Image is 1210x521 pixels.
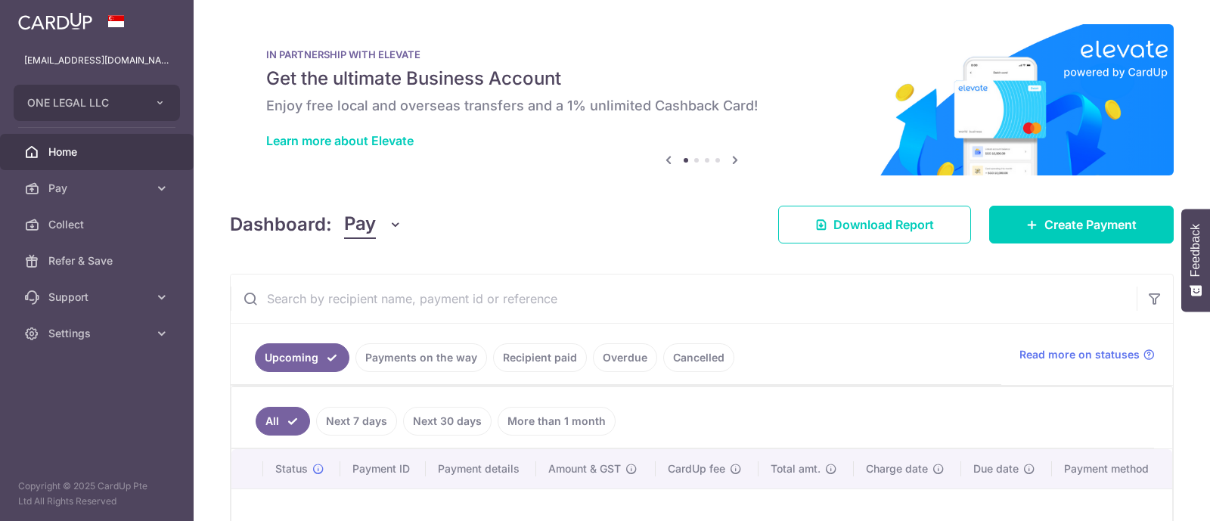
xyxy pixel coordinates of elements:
span: ONE LEGAL LLC [27,95,139,110]
button: Feedback - Show survey [1181,209,1210,312]
a: Payments on the way [355,343,487,372]
a: Next 7 days [316,407,397,436]
th: Payment details [426,449,537,488]
span: Amount & GST [548,461,621,476]
span: Refer & Save [48,253,148,268]
h6: Enjoy free local and overseas transfers and a 1% unlimited Cashback Card! [266,97,1137,115]
span: CardUp fee [668,461,725,476]
button: ONE LEGAL LLC [14,85,180,121]
a: All [256,407,310,436]
a: Create Payment [989,206,1174,243]
a: Recipient paid [493,343,587,372]
span: Settings [48,326,148,341]
span: Due date [973,461,1019,476]
span: Status [275,461,308,476]
button: Pay [344,210,402,239]
span: Download Report [833,216,934,234]
span: Create Payment [1044,216,1137,234]
th: Payment ID [340,449,426,488]
input: Search by recipient name, payment id or reference [231,274,1137,323]
img: CardUp [18,12,92,30]
img: Renovation banner [230,24,1174,175]
a: Next 30 days [403,407,492,436]
a: Download Report [778,206,971,243]
a: Cancelled [663,343,734,372]
span: Charge date [866,461,928,476]
span: Support [48,290,148,305]
span: Feedback [1189,224,1202,277]
p: [EMAIL_ADDRESS][DOMAIN_NAME] [24,53,169,68]
a: Learn more about Elevate [266,133,414,148]
h4: Dashboard: [230,211,332,238]
span: Pay [344,210,376,239]
p: IN PARTNERSHIP WITH ELEVATE [266,48,1137,60]
span: Home [48,144,148,160]
th: Payment method [1052,449,1172,488]
h5: Get the ultimate Business Account [266,67,1137,91]
a: Overdue [593,343,657,372]
span: Pay [48,181,148,196]
a: More than 1 month [498,407,616,436]
a: Read more on statuses [1019,347,1155,362]
span: Total amt. [771,461,821,476]
span: Read more on statuses [1019,347,1140,362]
span: Collect [48,217,148,232]
a: Upcoming [255,343,349,372]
